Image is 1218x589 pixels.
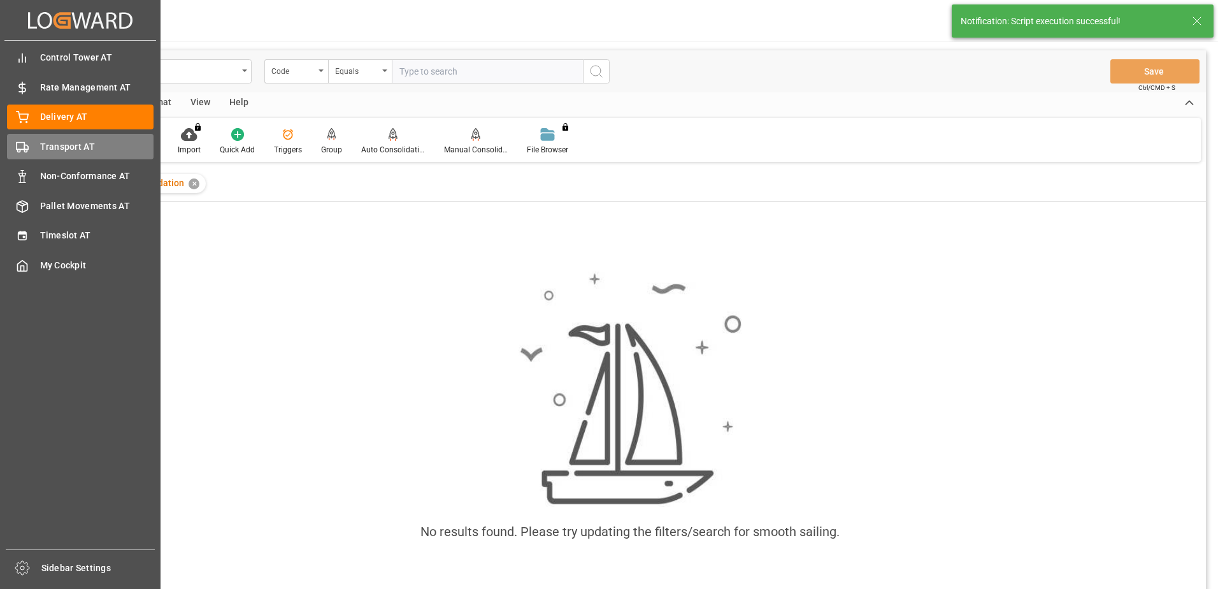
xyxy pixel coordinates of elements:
[7,45,154,70] a: Control Tower AT
[7,164,154,189] a: Non-Conformance AT
[7,252,154,277] a: My Cockpit
[40,110,154,124] span: Delivery AT
[321,144,342,156] div: Group
[189,178,199,189] div: ✕
[40,81,154,94] span: Rate Management AT
[7,223,154,248] a: Timeslot AT
[274,144,302,156] div: Triggers
[264,59,328,84] button: open menu
[1138,83,1175,92] span: Ctrl/CMD + S
[328,59,392,84] button: open menu
[40,259,154,272] span: My Cockpit
[335,62,378,77] div: Equals
[7,193,154,218] a: Pallet Movements AT
[583,59,610,84] button: search button
[361,144,425,156] div: Auto Consolidation
[7,75,154,99] a: Rate Management AT
[40,229,154,242] span: Timeslot AT
[1110,59,1200,84] button: Save
[220,144,255,156] div: Quick Add
[220,92,258,114] div: Help
[41,562,155,575] span: Sidebar Settings
[40,140,154,154] span: Transport AT
[271,62,315,77] div: Code
[7,134,154,159] a: Transport AT
[519,272,742,507] img: smooth_sailing.jpeg
[392,59,583,84] input: Type to search
[40,170,154,183] span: Non-Conformance AT
[7,105,154,129] a: Delivery AT
[40,51,154,64] span: Control Tower AT
[40,200,154,213] span: Pallet Movements AT
[444,144,508,156] div: Manual Consolidation
[181,92,220,114] div: View
[961,15,1180,28] div: Notification: Script execution successful!
[420,522,840,541] div: No results found. Please try updating the filters/search for smooth sailing.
